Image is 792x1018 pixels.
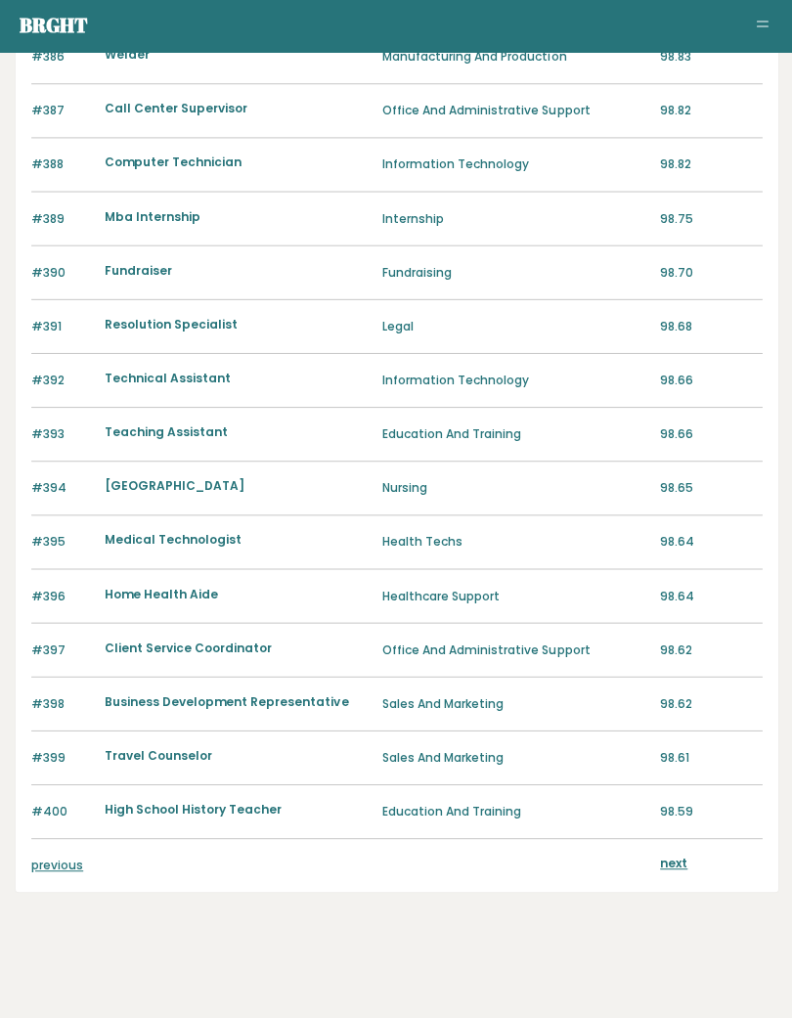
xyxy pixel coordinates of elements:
[31,157,93,175] p: #388
[659,803,761,820] p: 98.59
[659,157,761,175] p: 98.82
[381,588,646,605] p: Healthcare Support
[659,50,761,67] p: 98.83
[381,642,646,659] p: Office And Administrative Support
[31,749,93,767] p: #399
[659,319,761,336] p: 98.68
[105,424,228,441] a: Teaching Assistant
[659,104,761,121] p: 98.82
[659,695,761,713] p: 98.62
[659,373,761,390] p: 98.66
[31,857,83,873] a: previous
[105,48,150,65] a: Welder
[659,534,761,552] p: 98.64
[105,693,348,710] a: Business Development Representative
[105,640,272,656] a: Client Service Coordinator
[381,319,646,336] p: Legal
[31,588,93,605] p: #396
[659,426,761,444] p: 98.66
[31,211,93,229] p: #389
[659,588,761,605] p: 98.64
[381,211,646,229] p: Internship
[381,373,646,390] p: Information Technology
[105,801,282,818] a: High School History Teacher
[105,209,200,226] a: Mba Internship
[105,317,238,333] a: Resolution Specialist
[659,265,761,283] p: 98.70
[381,104,646,121] p: Office And Administrative Support
[31,642,93,659] p: #397
[381,695,646,713] p: Sales And Marketing
[381,265,646,283] p: Fundraising
[31,803,93,820] p: #400
[31,426,93,444] p: #393
[31,695,93,713] p: #398
[31,265,93,283] p: #390
[31,319,93,336] p: #391
[105,263,172,280] a: Fundraiser
[381,749,646,767] p: Sales And Marketing
[381,50,646,67] p: Manufacturing And Production
[31,50,93,67] p: #386
[381,534,646,552] p: Health Techs
[381,480,646,498] p: Nursing
[659,642,761,659] p: 98.62
[381,803,646,820] p: Education And Training
[105,155,242,172] a: Computer Technician
[659,211,761,229] p: 98.75
[31,534,93,552] p: #395
[105,586,218,602] a: Home Health Aide
[105,478,244,495] a: [GEOGRAPHIC_DATA]
[381,157,646,175] p: Information Technology
[20,14,88,40] a: Brght
[105,747,212,764] a: Travel Counselor
[31,373,93,390] p: #392
[659,855,686,871] a: next
[31,480,93,498] p: #394
[31,104,93,121] p: #387
[105,532,242,549] a: Medical Technologist
[381,426,646,444] p: Education And Training
[659,749,761,767] p: 98.61
[749,16,772,39] button: Toggle navigation
[659,480,761,498] p: 98.65
[105,102,247,118] a: Call Center Supervisor
[105,371,231,387] a: Technical Assistant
